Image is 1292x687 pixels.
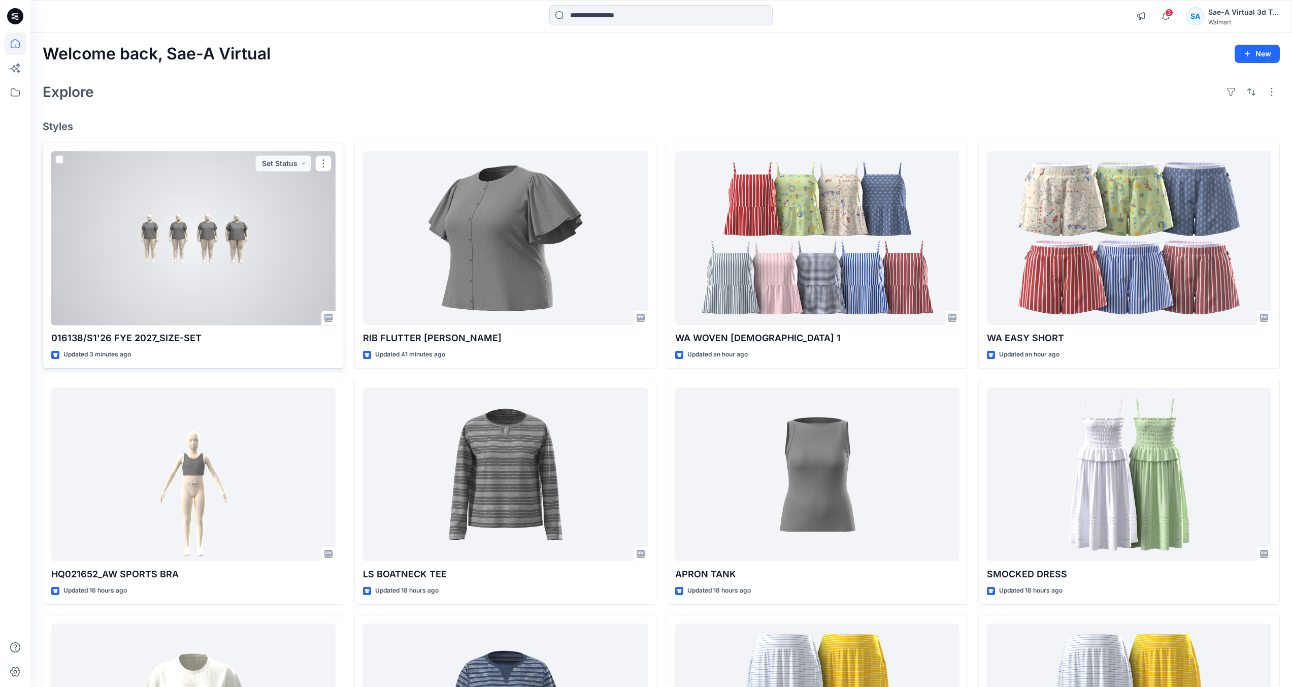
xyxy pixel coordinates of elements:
[43,120,1280,133] h4: Styles
[1208,6,1279,18] div: Sae-A Virtual 3d Team
[1235,45,1280,63] button: New
[687,585,751,596] p: Updated 18 hours ago
[363,567,647,581] p: LS BOATNECK TEE
[687,349,748,360] p: Updated an hour ago
[43,45,271,63] h2: Welcome back, Sae-A Virtual
[675,567,959,581] p: APRON TANK
[1165,9,1173,17] span: 3
[363,331,647,345] p: RIB FLUTTER [PERSON_NAME]
[675,331,959,345] p: WA WOVEN [DEMOGRAPHIC_DATA] 1
[43,84,94,100] h2: Explore
[999,585,1063,596] p: Updated 18 hours ago
[675,387,959,562] a: APRON TANK
[999,349,1059,360] p: Updated an hour ago
[63,585,127,596] p: Updated 16 hours ago
[363,151,647,325] a: RIB FLUTTER HENLEY
[987,331,1271,345] p: WA EASY SHORT
[51,567,336,581] p: HQ021652_AW SPORTS BRA
[675,151,959,325] a: WA WOVEN CAMI 1
[51,387,336,562] a: HQ021652_AW SPORTS BRA
[63,349,131,360] p: Updated 3 minutes ago
[51,151,336,325] a: 016138/S1'26 FYE 2027_SIZE-SET
[1186,7,1204,25] div: SA
[987,387,1271,562] a: SMOCKED DRESS
[363,387,647,562] a: LS BOATNECK TEE
[987,151,1271,325] a: WA EASY SHORT
[375,349,445,360] p: Updated 41 minutes ago
[1208,18,1279,26] div: Walmart
[987,567,1271,581] p: SMOCKED DRESS
[51,331,336,345] p: 016138/S1'26 FYE 2027_SIZE-SET
[375,585,439,596] p: Updated 18 hours ago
